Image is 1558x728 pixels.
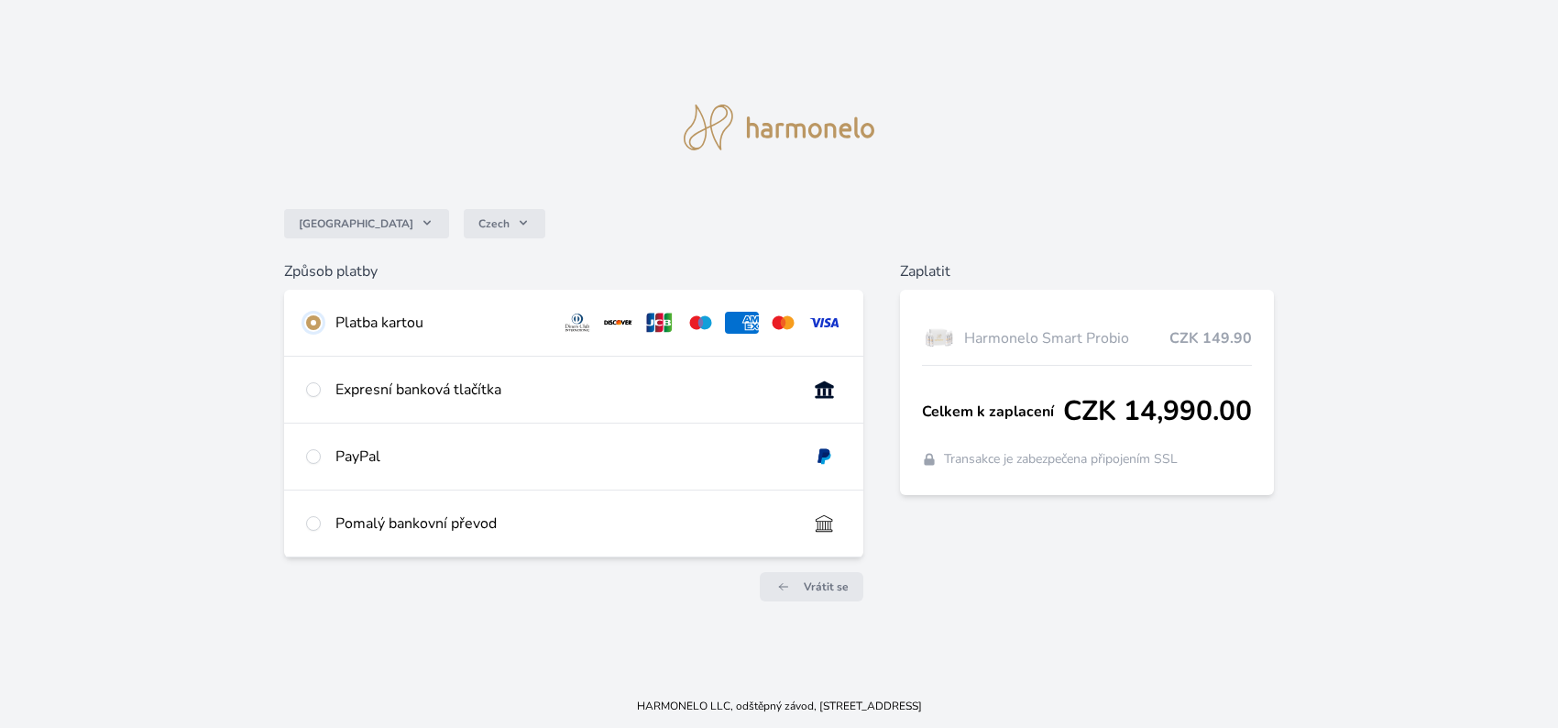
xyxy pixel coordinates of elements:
span: [GEOGRAPHIC_DATA] [299,216,413,231]
button: Czech [464,209,545,238]
img: amex.svg [725,312,759,334]
span: Celkem k zaplacení [922,401,1063,423]
img: diners.svg [561,312,595,334]
div: Platba kartou [335,312,546,334]
img: Box-6-lahvi-SMART-PROBIO-1_(1)-lo.png [922,315,957,361]
span: Czech [478,216,510,231]
h6: Zaplatit [900,260,1274,282]
img: jcb.svg [642,312,676,334]
span: CZK 14,990.00 [1063,395,1252,428]
span: Transakce je zabezpečena připojením SSL [944,450,1178,469]
img: logo.svg [684,105,874,150]
h6: Způsob platby [284,260,863,282]
img: discover.svg [601,312,635,334]
img: maestro.svg [684,312,718,334]
span: Harmonelo Smart Probio [964,327,1169,349]
img: visa.svg [807,312,841,334]
a: Vrátit se [760,572,863,601]
div: Pomalý bankovní převod [335,513,793,535]
img: bankTransfer_IBAN.svg [807,513,841,535]
button: [GEOGRAPHIC_DATA] [284,209,449,238]
div: PayPal [335,446,793,468]
img: paypal.svg [807,446,841,468]
img: mc.svg [766,312,800,334]
span: CZK 149.90 [1169,327,1252,349]
div: Expresní banková tlačítka [335,379,793,401]
img: onlineBanking_CZ.svg [807,379,841,401]
span: Vrátit se [804,579,849,594]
